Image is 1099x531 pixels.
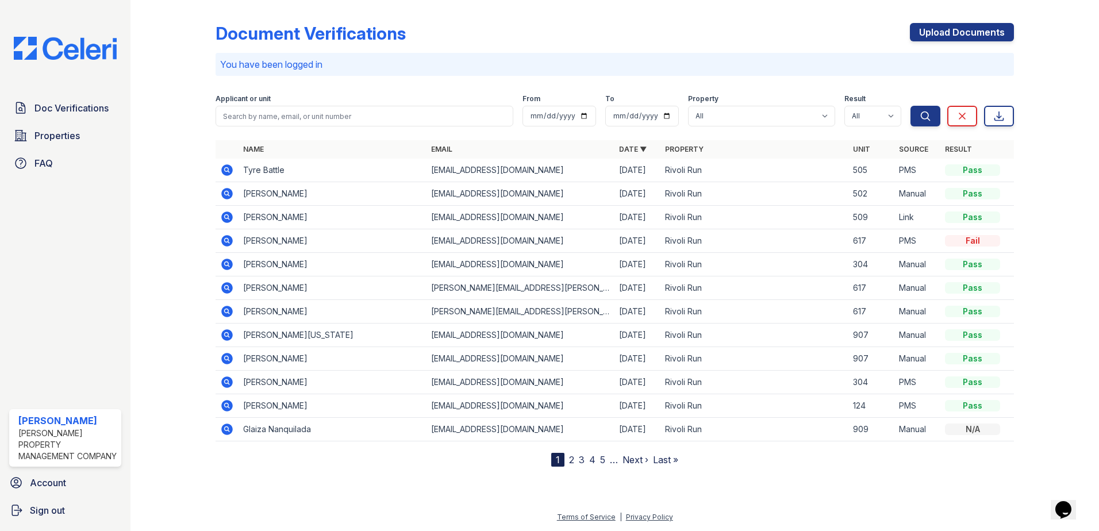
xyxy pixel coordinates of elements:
div: Pass [945,259,1000,270]
iframe: chat widget [1051,485,1088,520]
td: [EMAIL_ADDRESS][DOMAIN_NAME] [426,418,614,441]
div: N/A [945,424,1000,435]
td: 907 [848,324,894,347]
td: [DATE] [614,371,660,394]
a: Result [945,145,972,153]
td: Manual [894,253,940,276]
td: [DATE] [614,324,660,347]
td: [PERSON_NAME] [239,394,426,418]
td: [DATE] [614,206,660,229]
a: Doc Verifications [9,97,121,120]
td: [PERSON_NAME][US_STATE] [239,324,426,347]
td: [DATE] [614,276,660,300]
img: CE_Logo_Blue-a8612792a0a2168367f1c8372b55b34899dd931a85d93a1a3d3e32e68fde9ad4.png [5,37,126,60]
td: Manual [894,347,940,371]
a: Sign out [5,499,126,522]
a: Properties [9,124,121,147]
td: [DATE] [614,182,660,206]
td: [EMAIL_ADDRESS][DOMAIN_NAME] [426,347,614,371]
td: Rivoli Run [660,182,848,206]
td: Rivoli Run [660,159,848,182]
div: Pass [945,329,1000,341]
div: Pass [945,282,1000,294]
span: Properties [34,129,80,143]
a: 5 [600,454,605,465]
td: 124 [848,394,894,418]
label: To [605,94,614,103]
td: [DATE] [614,300,660,324]
a: Source [899,145,928,153]
td: 617 [848,229,894,253]
td: Tyre Battle [239,159,426,182]
div: [PERSON_NAME] [18,414,117,428]
label: Property [688,94,718,103]
td: Manual [894,324,940,347]
a: Name [243,145,264,153]
td: [EMAIL_ADDRESS][DOMAIN_NAME] [426,229,614,253]
td: Glaiza Nanquilada [239,418,426,441]
td: PMS [894,229,940,253]
td: Rivoli Run [660,394,848,418]
td: Manual [894,276,940,300]
td: [EMAIL_ADDRESS][DOMAIN_NAME] [426,182,614,206]
a: 2 [569,454,574,465]
td: [PERSON_NAME] [239,300,426,324]
div: Pass [945,376,1000,388]
div: Pass [945,400,1000,411]
div: | [620,513,622,521]
td: [PERSON_NAME] [239,347,426,371]
td: 907 [848,347,894,371]
td: [EMAIL_ADDRESS][DOMAIN_NAME] [426,394,614,418]
input: Search by name, email, or unit number [216,106,513,126]
td: Rivoli Run [660,371,848,394]
td: Rivoli Run [660,347,848,371]
td: [EMAIL_ADDRESS][DOMAIN_NAME] [426,159,614,182]
a: Property [665,145,704,153]
td: [PERSON_NAME] [239,253,426,276]
td: PMS [894,371,940,394]
div: Pass [945,306,1000,317]
span: Sign out [30,503,65,517]
td: Rivoli Run [660,324,848,347]
label: Result [844,94,866,103]
label: From [522,94,540,103]
td: Manual [894,418,940,441]
td: PMS [894,394,940,418]
div: [PERSON_NAME] Property Management Company [18,428,117,462]
a: Privacy Policy [626,513,673,521]
td: Manual [894,300,940,324]
td: 909 [848,418,894,441]
span: Doc Verifications [34,101,109,115]
a: Account [5,471,126,494]
td: [DATE] [614,418,660,441]
a: Last » [653,454,678,465]
a: Next › [622,454,648,465]
td: Rivoli Run [660,229,848,253]
td: [DATE] [614,159,660,182]
td: Rivoli Run [660,253,848,276]
td: 509 [848,206,894,229]
div: Pass [945,188,1000,199]
a: 3 [579,454,585,465]
td: Link [894,206,940,229]
td: [DATE] [614,229,660,253]
td: 502 [848,182,894,206]
span: Account [30,476,66,490]
td: Rivoli Run [660,418,848,441]
td: Rivoli Run [660,206,848,229]
td: [DATE] [614,347,660,371]
td: [PERSON_NAME] [239,182,426,206]
div: Document Verifications [216,23,406,44]
td: 617 [848,300,894,324]
div: 1 [551,453,564,467]
td: [EMAIL_ADDRESS][DOMAIN_NAME] [426,206,614,229]
span: … [610,453,618,467]
td: [EMAIL_ADDRESS][DOMAIN_NAME] [426,324,614,347]
div: Pass [945,353,1000,364]
td: [PERSON_NAME] [239,229,426,253]
td: [EMAIL_ADDRESS][DOMAIN_NAME] [426,253,614,276]
td: 304 [848,253,894,276]
td: PMS [894,159,940,182]
td: [PERSON_NAME][EMAIL_ADDRESS][PERSON_NAME][DOMAIN_NAME] [426,300,614,324]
